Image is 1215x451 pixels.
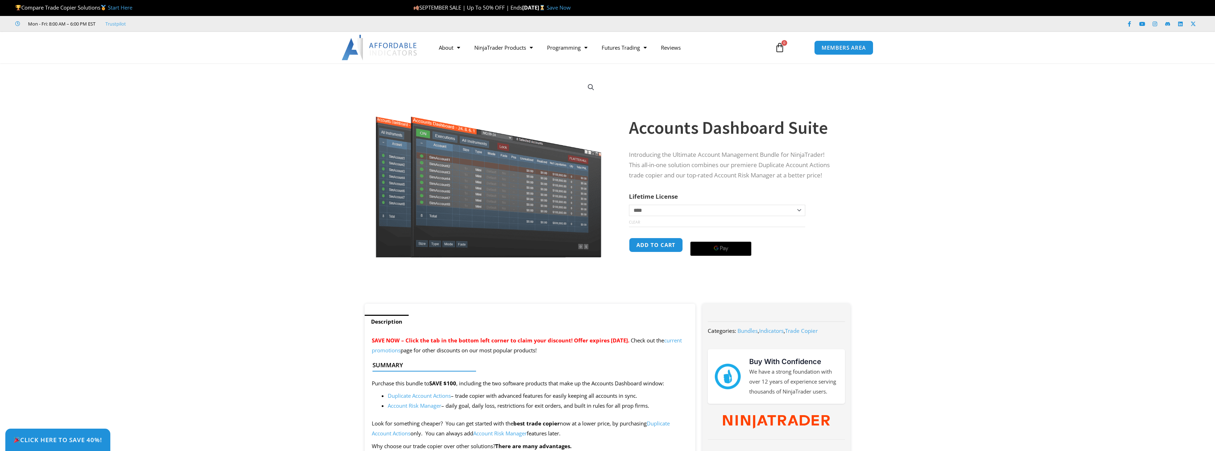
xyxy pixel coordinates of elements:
[372,336,689,356] p: Check out the page for other discounts on our most popular products!
[372,419,689,439] p: Look for something cheaper? You can get started with the now at a lower price, by purchasing only...
[467,39,540,56] a: NinjaTrader Products
[365,315,409,329] a: Description
[16,5,21,10] img: 🏆
[522,4,547,11] strong: [DATE]
[375,76,603,258] img: Screenshot 2024-08-26 155710eeeee
[5,429,110,451] a: 🎉Click Here to save 40%!
[372,337,629,344] span: SAVE NOW – Click the tab in the bottom left corner to claim your discount! Offer expires [DATE].
[14,437,20,443] img: 🎉
[759,327,784,334] a: Indicators
[738,327,818,334] span: , ,
[715,364,740,389] img: mark thumbs good 43913 | Affordable Indicators – NinjaTrader
[388,391,689,401] li: – trade copier with advanced features for easily keeping all accounts in sync.
[723,415,830,429] img: NinjaTrader Wordmark color RGB | Affordable Indicators – NinjaTrader
[629,238,683,252] button: Add to cart
[342,35,418,60] img: LogoAI | Affordable Indicators – NinjaTrader
[388,392,451,399] a: Duplicate Account Actions
[372,379,689,389] p: Purchase this bundle to , including the two software products that make up the Accounts Dashboard...
[540,39,595,56] a: Programming
[388,402,441,409] a: Account Risk Manager
[540,5,545,10] img: ⌛
[388,401,689,411] li: – daily goal, daily loss, restrictions for exit orders, and built in rules for all prop firms.
[414,5,419,10] img: 🍂
[629,150,836,181] p: Introducing the Ultimate Account Management Bundle for NinjaTrader! This all-in-one solution comb...
[15,4,132,11] span: Compare Trade Copier Solutions
[585,81,597,94] a: View full-screen image gallery
[785,327,818,334] a: Trade Copier
[432,39,467,56] a: About
[432,39,767,56] nav: Menu
[708,327,736,334] span: Categories:
[372,362,682,369] h4: Summary
[822,45,866,50] span: MEMBERS AREA
[26,20,95,28] span: Mon - Fri: 8:00 AM – 6:00 PM EST
[595,39,654,56] a: Futures Trading
[764,37,795,58] a: 0
[690,242,751,256] button: Buy with GPay
[749,356,838,367] h3: Buy With Confidence
[429,380,456,387] strong: SAVE $100
[749,367,838,397] p: We have a strong foundation with over 12 years of experience serving thousands of NinjaTrader users.
[547,4,571,11] a: Save Now
[513,420,560,427] strong: best trade copier
[738,327,758,334] a: Bundles
[413,4,522,11] span: SEPTEMBER SALE | Up To 50% OFF | Ends
[629,115,836,140] h1: Accounts Dashboard Suite
[814,40,873,55] a: MEMBERS AREA
[108,4,132,11] a: Start Here
[629,220,640,225] a: Clear options
[105,20,126,28] a: Trustpilot
[654,39,688,56] a: Reviews
[629,192,678,200] label: Lifetime License
[13,437,102,443] span: Click Here to save 40%!
[101,5,106,10] img: 🥇
[782,40,787,46] span: 0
